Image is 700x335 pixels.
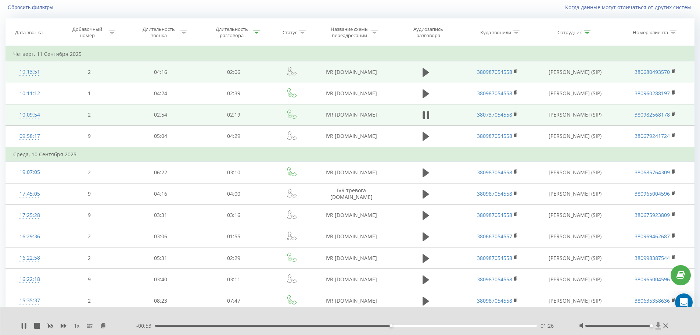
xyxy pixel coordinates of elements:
td: 02:54 [125,104,197,125]
td: 03:31 [125,204,197,226]
td: 03:10 [197,162,271,183]
td: IVR [DOMAIN_NAME] [313,290,390,311]
td: 2 [53,61,125,83]
a: 380965004596 [635,276,670,283]
td: 03:06 [125,226,197,247]
td: [PERSON_NAME] (SIP) [533,290,617,311]
div: 15:35:37 [13,293,46,308]
td: 03:40 [125,269,197,290]
a: 380987054558 [477,276,512,283]
a: 380987054558 [477,297,512,304]
span: 01:26 [541,322,554,329]
td: 9 [53,183,125,204]
td: IVR [DOMAIN_NAME] [313,204,390,226]
div: Длительность разговора [212,26,251,39]
td: IVR [DOMAIN_NAME] [313,162,390,183]
div: Номер клиента [633,29,668,36]
div: Accessibility label [390,324,392,327]
a: 380675923809 [635,211,670,218]
a: 380987054558 [477,68,512,75]
a: 380679241724 [635,132,670,139]
td: 1 [53,83,125,104]
a: 380982568178 [635,111,670,118]
td: 9 [53,269,125,290]
td: [PERSON_NAME] (SIP) [533,162,617,183]
td: 04:24 [125,83,197,104]
td: 06:22 [125,162,197,183]
div: 17:45:05 [13,187,46,201]
div: Аудиозапись разговора [405,26,452,39]
td: [PERSON_NAME] (SIP) [533,204,617,226]
div: Сотрудник [557,29,582,36]
td: 02:06 [197,61,271,83]
div: Куда звонили [480,29,511,36]
a: 380965004596 [635,190,670,197]
a: 380969462687 [635,233,670,240]
td: 2 [53,226,125,247]
td: 2 [53,104,125,125]
td: 05:31 [125,247,197,269]
div: 16:29:36 [13,229,46,244]
div: Open Intercom Messenger [675,293,693,311]
td: 02:39 [197,83,271,104]
td: [PERSON_NAME] (SIP) [533,183,617,204]
div: Название схемы переадресации [330,26,369,39]
td: 04:16 [125,61,197,83]
td: [PERSON_NAME] (SIP) [533,83,617,104]
td: 03:11 [197,269,271,290]
a: 380987054558 [477,169,512,176]
td: Среда, 10 Сентября 2025 [6,147,694,162]
span: - 00:53 [136,322,155,329]
td: [PERSON_NAME] (SIP) [533,226,617,247]
td: IVR [DOMAIN_NAME] [313,226,390,247]
div: 10:13:51 [13,65,46,79]
a: 380987054558 [477,190,512,197]
a: 380998387544 [635,254,670,261]
a: 380680493570 [635,68,670,75]
div: 10:11:12 [13,86,46,101]
button: Сбросить фильтры [6,4,57,11]
a: 380960288197 [635,90,670,97]
td: 07:47 [197,290,271,311]
div: Дата звонка [15,29,43,36]
div: 17:25:28 [13,208,46,222]
td: 9 [53,125,125,147]
td: IVR [DOMAIN_NAME] [313,269,390,290]
td: 04:00 [197,183,271,204]
td: 04:16 [125,183,197,204]
a: 380987054558 [477,211,512,218]
td: [PERSON_NAME] (SIP) [533,104,617,125]
td: Четверг, 11 Сентября 2025 [6,47,694,61]
a: 380685764309 [635,169,670,176]
td: 03:16 [197,204,271,226]
td: IVR [DOMAIN_NAME] [313,83,390,104]
div: 16:22:18 [13,272,46,286]
a: 380667054557 [477,233,512,240]
td: 02:19 [197,104,271,125]
td: IVR тревога [DOMAIN_NAME] [313,183,390,204]
td: 04:29 [197,125,271,147]
div: 09:58:17 [13,129,46,143]
span: 1 x [74,322,79,329]
div: 10:09:54 [13,108,46,122]
a: Когда данные могут отличаться от других систем [565,4,694,11]
div: 19:07:05 [13,165,46,179]
a: 380987054558 [477,132,512,139]
a: 380635358636 [635,297,670,304]
a: 380987054558 [477,254,512,261]
td: [PERSON_NAME] (SIP) [533,125,617,147]
td: 2 [53,162,125,183]
td: IVR [DOMAIN_NAME] [313,104,390,125]
td: 01:55 [197,226,271,247]
td: [PERSON_NAME] (SIP) [533,61,617,83]
td: IVR [DOMAIN_NAME] [313,61,390,83]
div: Длительность звонка [139,26,179,39]
td: 02:29 [197,247,271,269]
a: 380987054558 [477,90,512,97]
td: [PERSON_NAME] (SIP) [533,269,617,290]
td: 05:04 [125,125,197,147]
div: 16:22:58 [13,251,46,265]
td: 2 [53,290,125,311]
div: Статус [283,29,297,36]
a: 380737054558 [477,111,512,118]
